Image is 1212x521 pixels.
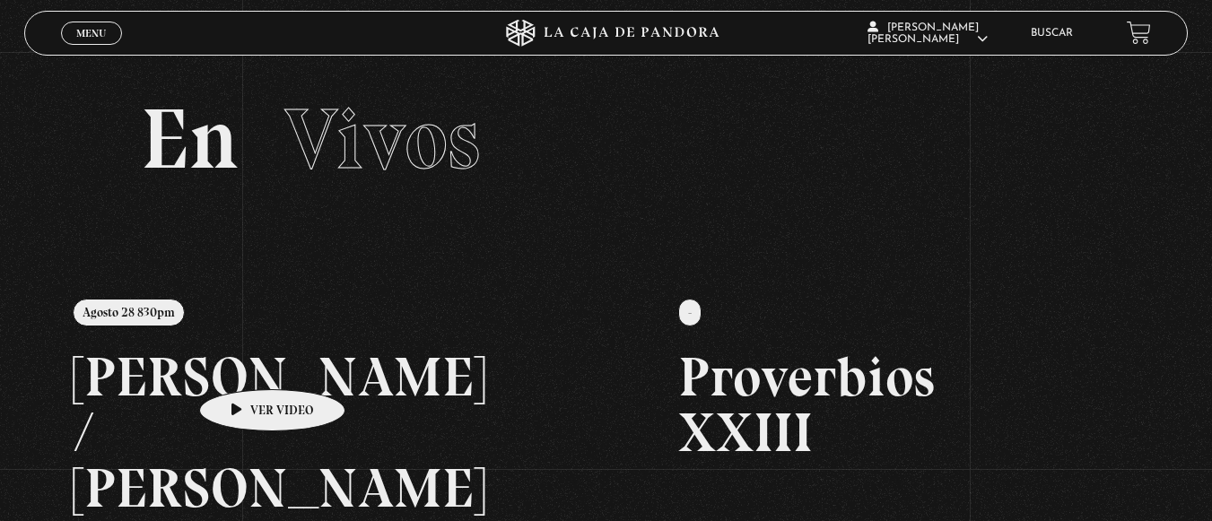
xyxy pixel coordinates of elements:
span: Cerrar [70,42,112,55]
span: Vivos [284,88,480,190]
h2: En [141,97,1072,182]
a: View your shopping cart [1127,21,1151,45]
span: Menu [76,28,106,39]
a: Buscar [1031,28,1073,39]
span: [PERSON_NAME] [PERSON_NAME] [868,22,988,45]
